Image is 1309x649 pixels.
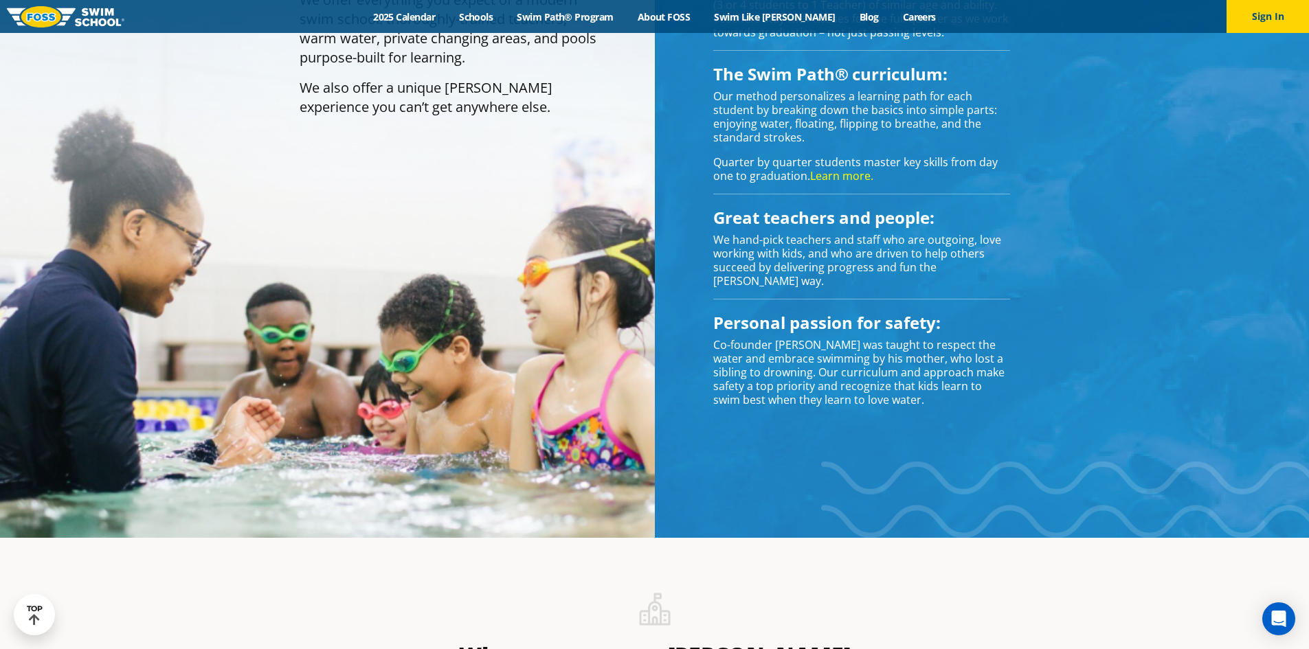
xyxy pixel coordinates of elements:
[27,604,43,626] div: TOP
[713,89,1010,144] p: Our method personalizes a learning path for each student by breaking down the basics into simple ...
[713,155,1010,183] p: Quarter by quarter students master key skills from day one to graduation.
[7,6,124,27] img: FOSS Swim School Logo
[891,10,948,23] a: Careers
[300,78,596,117] p: We also offer a unique [PERSON_NAME] experience you can’t get anywhere else.
[702,10,848,23] a: Swim Like [PERSON_NAME]
[713,338,1010,407] p: Co-founder [PERSON_NAME] was taught to respect the water and embrace swimming by his mother, who ...
[447,10,505,23] a: Schools
[625,10,702,23] a: About FOSS
[713,311,941,334] span: Personal passion for safety:
[639,593,671,635] img: icon-school-building.png
[713,233,1010,288] p: We hand-pick teachers and staff who are outgoing, love working with kids, and who are driven to h...
[361,10,447,23] a: 2025 Calendar
[1262,602,1295,635] div: Open Intercom Messenger
[713,206,935,229] span: Great teachers and people:
[505,10,625,23] a: Swim Path® Program
[847,10,891,23] a: Blog
[810,168,873,183] a: Learn more.
[713,62,948,85] span: The Swim Path® curriculum:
